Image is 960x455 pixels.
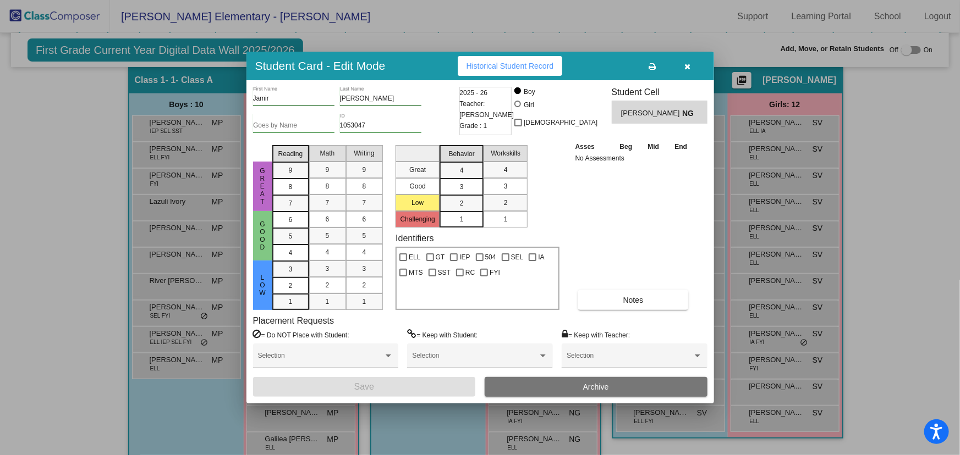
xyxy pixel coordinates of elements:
input: Enter ID [340,122,421,130]
span: 1 [460,214,464,224]
span: 2 [504,198,508,208]
span: 6 [363,214,366,224]
span: 1 [289,297,293,307]
span: 5 [326,231,330,241]
span: 1 [326,297,330,307]
h3: Student Cell [612,87,707,97]
span: 4 [326,247,330,257]
span: Archive [583,382,609,391]
span: 4 [460,165,464,175]
span: 3 [289,264,293,274]
span: RC [465,266,475,279]
div: Girl [523,100,534,110]
span: MTS [409,266,423,279]
span: 5 [289,231,293,241]
span: Great [257,167,267,206]
span: 7 [289,198,293,208]
span: 8 [289,182,293,192]
span: 7 [326,198,330,208]
span: 1 [504,214,508,224]
span: 2 [289,281,293,291]
span: Behavior [449,149,475,159]
input: goes by name [253,122,334,130]
span: 2025 - 26 [460,87,488,98]
span: Notes [623,296,644,304]
span: 3 [460,182,464,192]
span: 9 [289,165,293,175]
label: = Keep with Teacher: [562,329,630,340]
span: 3 [504,181,508,191]
label: Identifiers [396,233,434,243]
span: 8 [326,181,330,191]
span: 4 [363,247,366,257]
span: Teacher: [PERSON_NAME] [460,98,514,120]
th: Mid [640,141,667,153]
span: 4 [289,248,293,258]
span: 2 [363,280,366,290]
span: 5 [363,231,366,241]
span: SEL [511,251,524,264]
span: Good [257,220,267,251]
button: Archive [485,377,707,397]
label: = Do NOT Place with Student: [253,329,349,340]
span: NG [682,108,698,119]
span: 6 [326,214,330,224]
span: 4 [504,165,508,175]
span: Math [320,148,335,158]
h3: Student Card - Edit Mode [255,59,386,73]
span: Save [354,382,374,391]
span: Workskills [491,148,520,158]
span: 6 [289,215,293,225]
span: Historical Student Record [467,62,554,70]
span: 9 [326,165,330,175]
span: Reading [278,149,303,159]
th: End [667,141,695,153]
div: Boy [523,87,535,97]
span: 504 [485,251,496,264]
span: 3 [326,264,330,274]
span: SST [438,266,451,279]
span: 3 [363,264,366,274]
button: Historical Student Record [458,56,563,76]
span: 7 [363,198,366,208]
span: Low [257,274,267,297]
span: 2 [460,198,464,208]
span: IA [538,251,544,264]
th: Beg [612,141,640,153]
span: Writing [354,148,374,158]
span: GT [436,251,445,264]
span: 2 [326,280,330,290]
span: 8 [363,181,366,191]
label: Placement Requests [253,315,334,326]
span: Grade : 1 [460,120,487,131]
span: [PERSON_NAME] [621,108,682,119]
span: IEP [459,251,470,264]
span: 9 [363,165,366,175]
label: = Keep with Student: [407,329,478,340]
td: No Assessments [573,153,695,164]
button: Notes [578,290,689,310]
span: ELL [409,251,420,264]
span: [DEMOGRAPHIC_DATA] [524,116,597,129]
span: 1 [363,297,366,307]
span: FYI [490,266,500,279]
th: Asses [573,141,612,153]
button: Save [253,377,476,397]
